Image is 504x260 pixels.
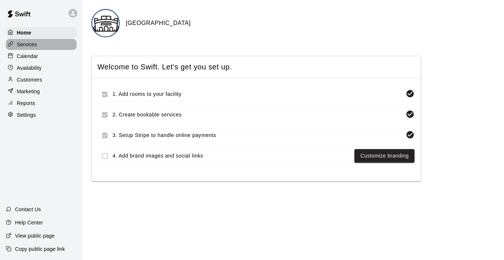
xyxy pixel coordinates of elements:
[113,111,403,119] span: 2. Create bookable services
[354,149,415,163] button: Customize branding
[17,29,32,36] p: Home
[6,86,77,97] a: Marketing
[17,41,37,48] p: Services
[6,109,77,120] a: Settings
[17,64,42,72] p: Availability
[17,88,40,95] p: Marketing
[360,151,409,160] a: Customize branding
[6,74,77,85] a: Customers
[6,98,77,109] a: Reports
[17,53,38,60] p: Calendar
[113,90,403,98] span: 1. Add rooms to your facility
[92,10,120,37] img: Palm City Courthouse logo
[98,62,415,72] span: Welcome to Swift. Let's get you set up.
[113,152,352,160] span: 4. Add brand images and social links
[126,18,191,28] h6: [GEOGRAPHIC_DATA]
[15,232,55,239] p: View public page
[15,206,41,213] p: Contact Us
[17,76,42,83] p: Customers
[6,27,77,38] a: Home
[17,100,35,107] p: Reports
[6,39,77,50] a: Services
[17,111,36,119] p: Settings
[6,51,77,62] a: Calendar
[113,131,403,139] span: 3. Setup Stripe to handle online payments
[15,219,43,226] p: Help Center
[15,245,65,253] p: Copy public page link
[6,62,77,73] a: Availability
